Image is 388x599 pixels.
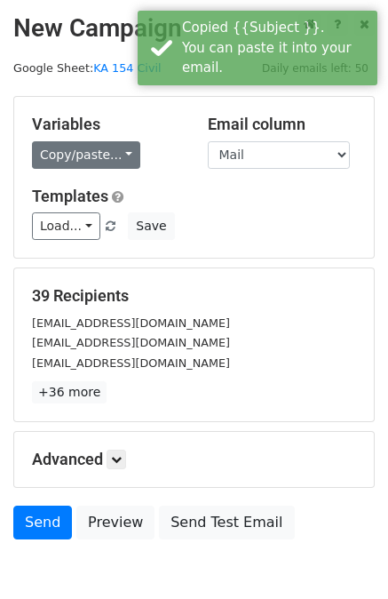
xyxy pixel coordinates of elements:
[32,115,181,134] h5: Variables
[128,212,174,240] button: Save
[13,13,375,44] h2: New Campaign
[32,381,107,403] a: +36 more
[76,506,154,539] a: Preview
[32,286,356,306] h5: 39 Recipients
[32,187,108,205] a: Templates
[32,336,230,349] small: [EMAIL_ADDRESS][DOMAIN_NAME]
[159,506,294,539] a: Send Test Email
[182,18,370,78] div: Copied {{Subject }}. You can paste it into your email.
[32,141,140,169] a: Copy/paste...
[208,115,357,134] h5: Email column
[93,61,161,75] a: KA 154 Civil
[13,506,72,539] a: Send
[32,450,356,469] h5: Advanced
[299,514,388,599] iframe: Chat Widget
[32,316,230,330] small: [EMAIL_ADDRESS][DOMAIN_NAME]
[32,212,100,240] a: Load...
[13,61,162,75] small: Google Sheet:
[32,356,230,370] small: [EMAIL_ADDRESS][DOMAIN_NAME]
